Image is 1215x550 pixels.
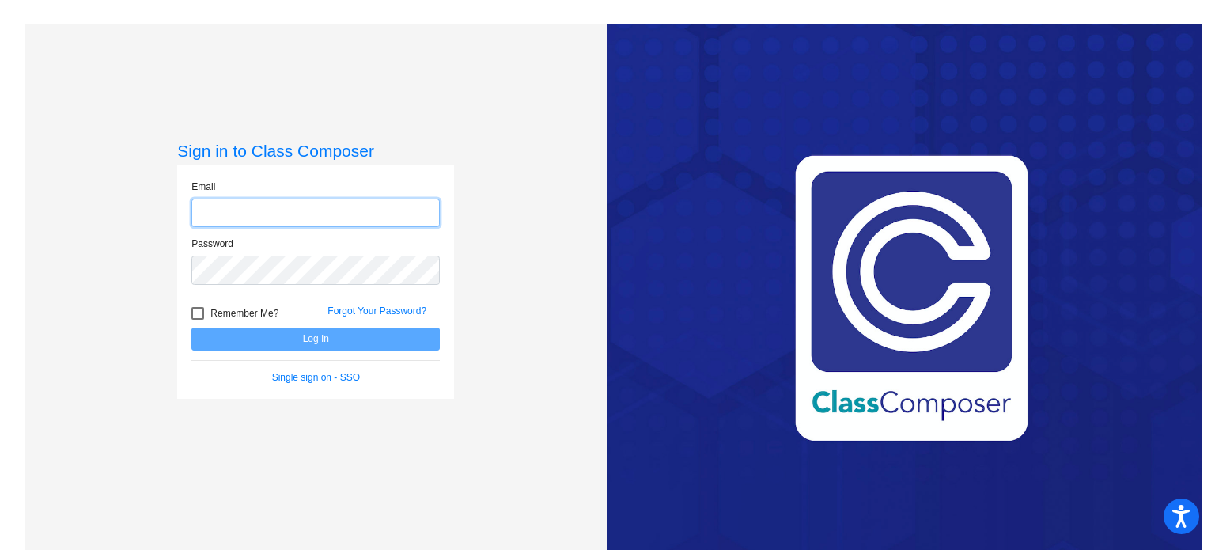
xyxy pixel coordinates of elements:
[191,328,440,351] button: Log In
[177,141,454,161] h3: Sign in to Class Composer
[210,304,278,323] span: Remember Me?
[272,372,360,383] a: Single sign on - SSO
[191,180,215,194] label: Email
[191,237,233,251] label: Password
[327,305,426,317] a: Forgot Your Password?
